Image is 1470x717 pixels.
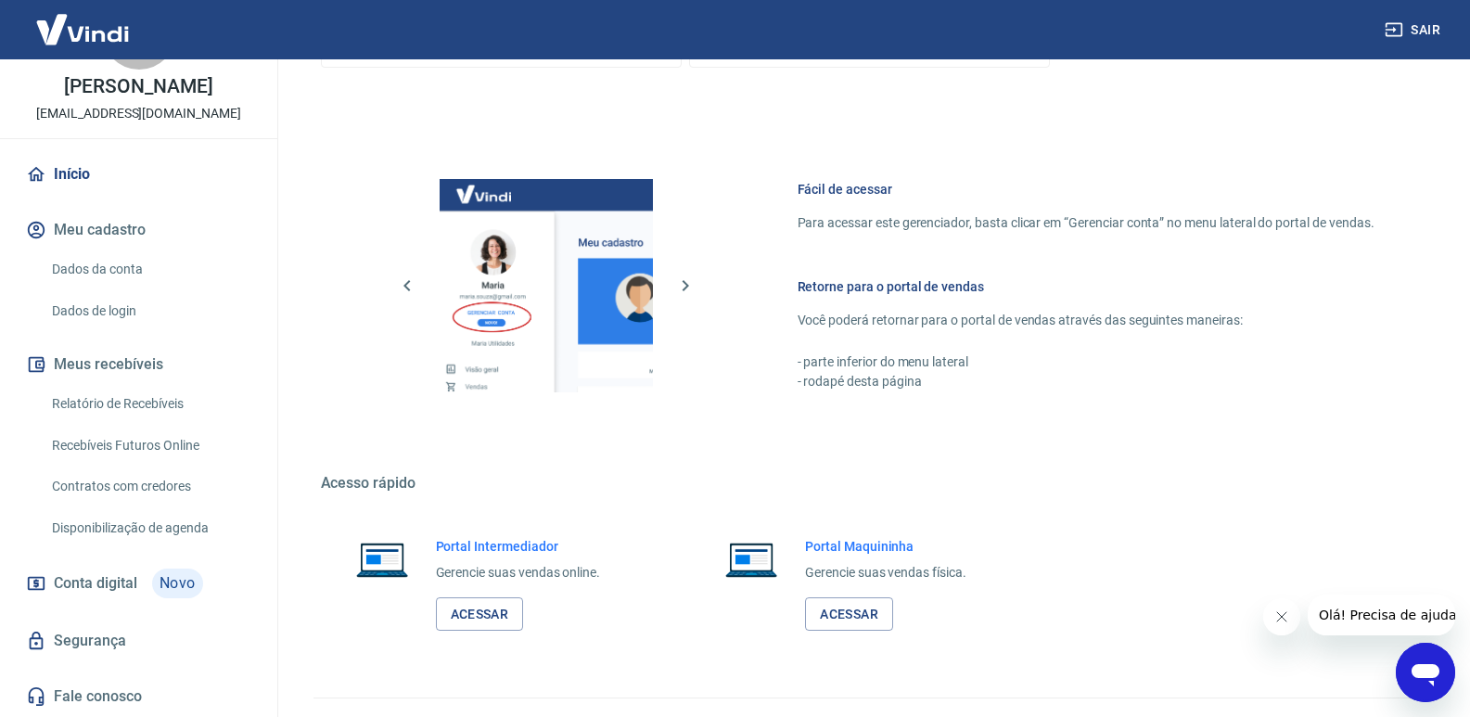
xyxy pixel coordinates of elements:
[45,427,255,465] a: Recebíveis Futuros Online
[798,372,1374,391] p: - rodapé desta página
[152,569,203,598] span: Novo
[436,597,524,632] a: Acessar
[45,292,255,330] a: Dados de login
[321,474,1419,493] h5: Acesso rápido
[805,597,893,632] a: Acessar
[54,570,137,596] span: Conta digital
[36,104,241,123] p: [EMAIL_ADDRESS][DOMAIN_NAME]
[798,180,1374,198] h6: Fácil de acessar
[22,210,255,250] button: Meu cadastro
[798,311,1374,330] p: Você poderá retornar para o portal de vendas através das seguintes maneiras:
[64,77,212,96] p: [PERSON_NAME]
[22,621,255,661] a: Segurança
[798,277,1374,296] h6: Retorne para o portal de vendas
[798,213,1374,233] p: Para acessar este gerenciador, basta clicar em “Gerenciar conta” no menu lateral do portal de ven...
[22,154,255,195] a: Início
[343,537,421,582] img: Imagem de um notebook aberto
[1263,598,1300,635] iframe: Fechar mensagem
[22,1,143,58] img: Vindi
[1308,595,1455,635] iframe: Mensagem da empresa
[440,179,653,392] img: Imagem da dashboard mostrando o botão de gerenciar conta na sidebar no lado esquerdo
[436,537,601,556] h6: Portal Intermediador
[798,352,1374,372] p: - parte inferior do menu lateral
[11,13,156,28] span: Olá! Precisa de ajuda?
[436,563,601,583] p: Gerencie suas vendas online.
[45,385,255,423] a: Relatório de Recebíveis
[712,537,790,582] img: Imagem de um notebook aberto
[1381,13,1448,47] button: Sair
[45,467,255,506] a: Contratos com credores
[22,561,255,606] a: Conta digitalNovo
[45,509,255,547] a: Disponibilização de agenda
[1396,643,1455,702] iframe: Botão para abrir a janela de mensagens
[45,250,255,288] a: Dados da conta
[805,563,966,583] p: Gerencie suas vendas física.
[22,676,255,717] a: Fale conosco
[805,537,966,556] h6: Portal Maquininha
[22,344,255,385] button: Meus recebíveis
